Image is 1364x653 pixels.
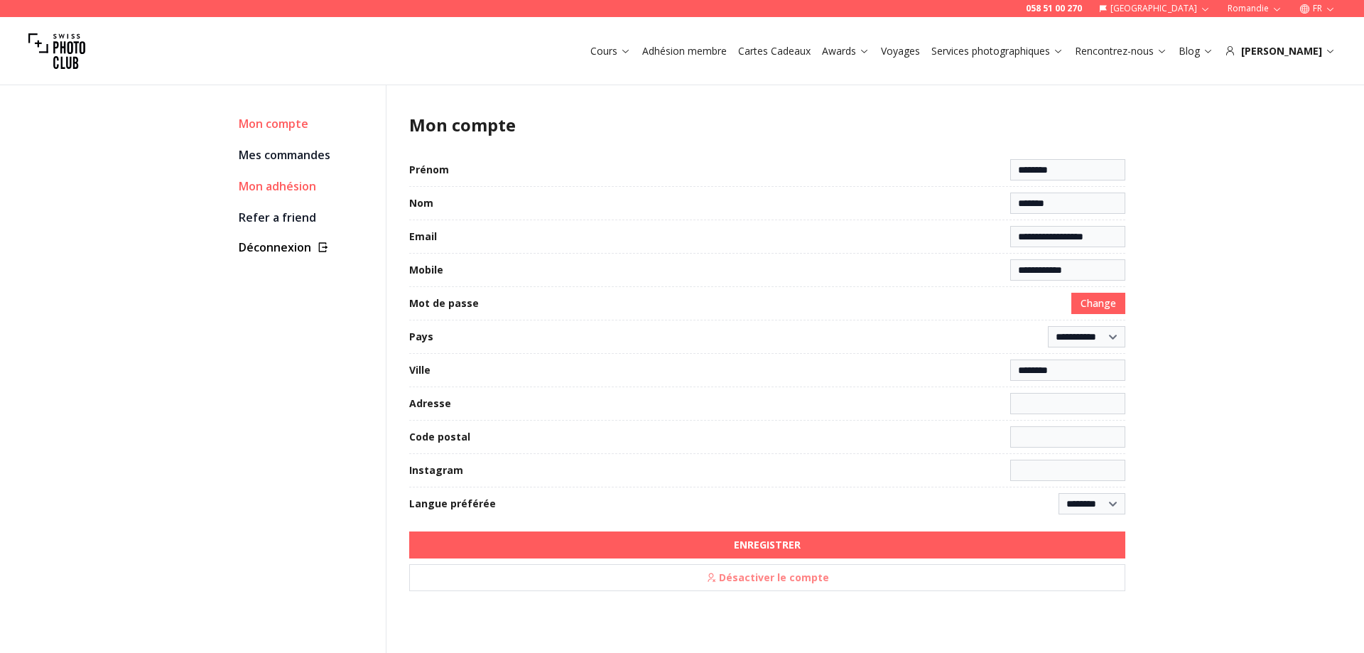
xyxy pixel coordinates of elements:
[1069,41,1173,61] button: Rencontrez-nous
[409,230,437,244] label: Email
[734,538,801,552] b: ENREGISTRER
[239,145,374,165] a: Mes commandes
[590,44,631,58] a: Cours
[738,44,811,58] a: Cartes Cadeaux
[409,114,1125,136] h1: Mon compte
[931,44,1063,58] a: Services photographiques
[239,114,374,134] div: Mon compte
[409,263,443,277] label: Mobile
[409,363,431,377] label: Ville
[409,396,451,411] label: Adresse
[409,531,1125,558] button: ENREGISTRER
[732,41,816,61] button: Cartes Cadeaux
[409,430,470,444] label: Code postal
[1225,44,1336,58] div: [PERSON_NAME]
[822,44,870,58] a: Awards
[816,41,875,61] button: Awards
[642,44,727,58] a: Adhésion membre
[239,176,374,196] a: Mon adhésion
[1081,296,1116,311] span: Change
[409,163,449,177] label: Prénom
[239,207,374,227] a: Refer a friend
[409,196,433,210] label: Nom
[585,41,637,61] button: Cours
[239,239,374,256] button: Déconnexion
[1075,44,1167,58] a: Rencontrez-nous
[1173,41,1219,61] button: Blog
[409,497,496,511] label: Langue préférée
[881,44,920,58] a: Voyages
[637,41,732,61] button: Adhésion membre
[409,296,479,311] label: Mot de passe
[926,41,1069,61] button: Services photographiques
[1071,293,1125,314] button: Change
[28,23,85,80] img: Swiss photo club
[409,463,463,477] label: Instagram
[1026,3,1082,14] a: 058 51 00 270
[409,330,433,344] label: Pays
[409,564,1125,591] button: Désactiver le compte
[875,41,926,61] button: Voyages
[1179,44,1213,58] a: Blog
[698,566,838,589] span: Désactiver le compte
